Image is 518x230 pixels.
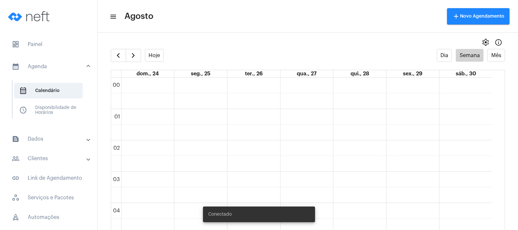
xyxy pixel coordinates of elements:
[109,13,116,21] mat-icon: sidenav icon
[349,70,370,77] a: 28 de agosto de 2025
[135,70,160,77] a: 24 de agosto de 2025
[12,135,20,143] mat-icon: sidenav icon
[4,151,97,166] mat-expansion-panel-header: sidenav iconClientes
[447,8,510,24] button: Novo Agendamento
[479,36,492,49] button: settings
[456,49,483,62] button: Semana
[111,49,126,62] button: Semana Anterior
[112,176,121,182] div: 03
[4,77,97,127] div: sidenav iconAgenda
[111,82,121,88] div: 00
[208,211,232,218] span: Conectado
[12,155,87,162] mat-panel-title: Clientes
[12,174,20,182] mat-icon: sidenav icon
[295,70,318,77] a: 27 de agosto de 2025
[19,106,27,114] span: sidenav icon
[19,87,27,95] span: sidenav icon
[14,83,83,99] span: Calendário
[495,38,502,46] mat-icon: Info
[452,12,460,20] mat-icon: add
[4,56,97,77] mat-expansion-panel-header: sidenav iconAgenda
[7,209,91,225] span: Automações
[7,37,91,52] span: Painel
[112,145,121,151] div: 02
[14,102,83,118] span: Disponibilidade de Horários
[12,40,20,48] span: sidenav icon
[12,194,20,202] span: sidenav icon
[452,14,504,19] span: Novo Agendamento
[244,70,264,77] a: 26 de agosto de 2025
[437,49,452,62] button: Dia
[12,63,20,70] mat-icon: sidenav icon
[12,135,87,143] mat-panel-title: Dados
[12,63,87,70] mat-panel-title: Agenda
[124,11,153,22] span: Agosto
[482,38,489,46] span: settings
[113,114,121,120] div: 01
[145,49,164,62] button: Hoje
[402,70,424,77] a: 29 de agosto de 2025
[126,49,141,62] button: Próximo Semana
[112,208,121,214] div: 04
[4,131,97,147] mat-expansion-panel-header: sidenav iconDados
[5,3,54,29] img: logo-neft-novo-2.png
[12,155,20,162] mat-icon: sidenav icon
[492,36,505,49] button: Info
[7,190,91,206] span: Serviços e Pacotes
[454,70,477,77] a: 30 de agosto de 2025
[190,70,212,77] a: 25 de agosto de 2025
[487,49,505,62] button: Mês
[12,213,20,221] span: sidenav icon
[7,170,91,186] span: Link de Agendamento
